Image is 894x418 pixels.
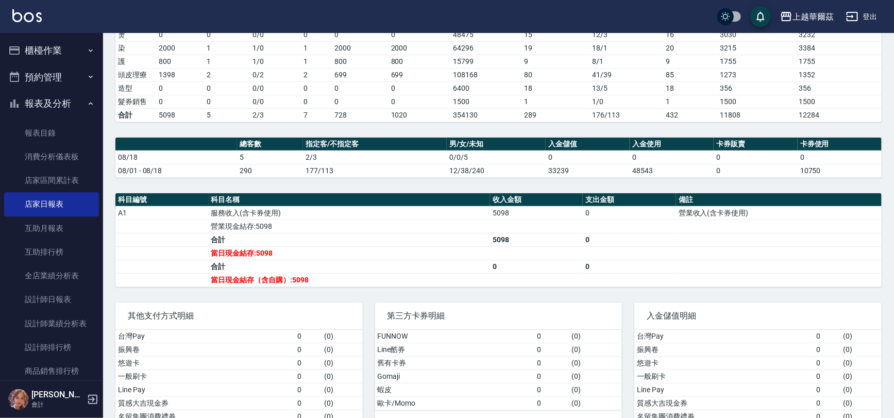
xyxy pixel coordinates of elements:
td: 0 [535,383,569,396]
td: 3232 [797,28,882,41]
td: 0 [389,28,451,41]
td: 2000 [332,41,388,55]
td: 18 [664,81,718,95]
td: 290 [237,164,303,177]
table: a dense table [375,330,622,410]
th: 支出金額 [583,193,676,207]
td: 20 [664,41,718,55]
th: 男/女/未知 [447,138,546,151]
td: 48475 [451,28,521,41]
td: ( 0 ) [840,356,882,370]
td: 質感大吉現金券 [634,396,814,410]
td: 振興卷 [634,343,814,356]
td: 3030 [717,28,797,41]
td: 0 [301,28,332,41]
td: 0 [798,151,882,164]
a: 互助排行榜 [4,240,99,264]
td: 0 [301,95,332,108]
td: 0 [583,233,676,246]
td: 0 [714,151,798,164]
th: 入金儲值 [546,138,630,151]
td: 18 / 1 [590,41,664,55]
td: 1 [301,41,332,55]
button: 櫃檯作業 [4,37,99,64]
td: 0 [332,28,388,41]
td: 舊有卡券 [375,356,535,370]
div: 上越華爾茲 [792,10,834,23]
td: 1500 [797,95,882,108]
td: 一般刷卡 [115,370,295,383]
td: A1 [115,206,209,220]
td: 3215 [717,41,797,55]
td: 800 [389,55,451,68]
td: Line Pay [634,383,814,396]
td: 6400 [451,81,521,95]
td: 13 / 5 [590,81,664,95]
td: 11808 [717,108,797,122]
a: 設計師日報表 [4,288,99,311]
span: 第三方卡券明細 [387,311,610,321]
td: ( 0 ) [569,396,622,410]
td: 108168 [451,68,521,81]
td: 728 [332,108,388,122]
td: 營業現金結存:5098 [209,220,490,233]
a: 店家日報表 [4,192,99,216]
td: 699 [389,68,451,81]
td: 0 / 2 [250,68,301,81]
td: 1 [664,95,718,108]
td: 0 [535,356,569,370]
button: 預約管理 [4,64,99,91]
td: ( 0 ) [840,383,882,396]
a: 設計師業績分析表 [4,312,99,336]
td: 0 [583,206,676,220]
td: 質感大吉現金券 [115,396,295,410]
td: 2 [301,68,332,81]
td: ( 0 ) [840,396,882,410]
button: save [750,6,771,27]
th: 科目名稱 [209,193,490,207]
td: 2000 [156,41,204,55]
td: 18 [521,81,590,95]
td: 0 [295,383,321,396]
th: 指定客/不指定客 [303,138,447,151]
td: 5 [205,108,250,122]
td: ( 0 ) [569,343,622,356]
td: 0 [301,81,332,95]
th: 收入金額 [490,193,583,207]
td: 41 / 39 [590,68,664,81]
button: 登出 [842,7,882,26]
button: 報表及分析 [4,90,99,117]
td: 5098 [490,233,583,246]
td: 0 / 0 [250,95,301,108]
td: 0 [332,81,388,95]
td: ( 0 ) [569,356,622,370]
td: 3384 [797,41,882,55]
td: 0/0/5 [447,151,546,164]
td: Line酷券 [375,343,535,356]
td: 1755 [797,55,882,68]
th: 備註 [676,193,882,207]
td: ( 0 ) [569,330,622,343]
td: 2/3 [250,108,301,122]
td: 護 [115,55,156,68]
td: 0 [156,95,204,108]
td: 0 [583,260,676,273]
td: 08/01 - 08/18 [115,164,237,177]
td: 0 [546,151,630,164]
td: 177/113 [303,164,447,177]
td: ( 0 ) [322,396,363,410]
td: 9 [521,55,590,68]
td: 0 [332,95,388,108]
td: 髮券銷售 [115,95,156,108]
td: 0 [205,28,250,41]
td: 造型 [115,81,156,95]
th: 卡券使用 [798,138,882,151]
td: 48543 [630,164,714,177]
td: 0 [814,356,840,370]
td: 0 [295,356,321,370]
td: 9 [664,55,718,68]
td: 0 [295,330,321,343]
td: 1273 [717,68,797,81]
td: 176/113 [590,108,664,122]
td: 蝦皮 [375,383,535,396]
